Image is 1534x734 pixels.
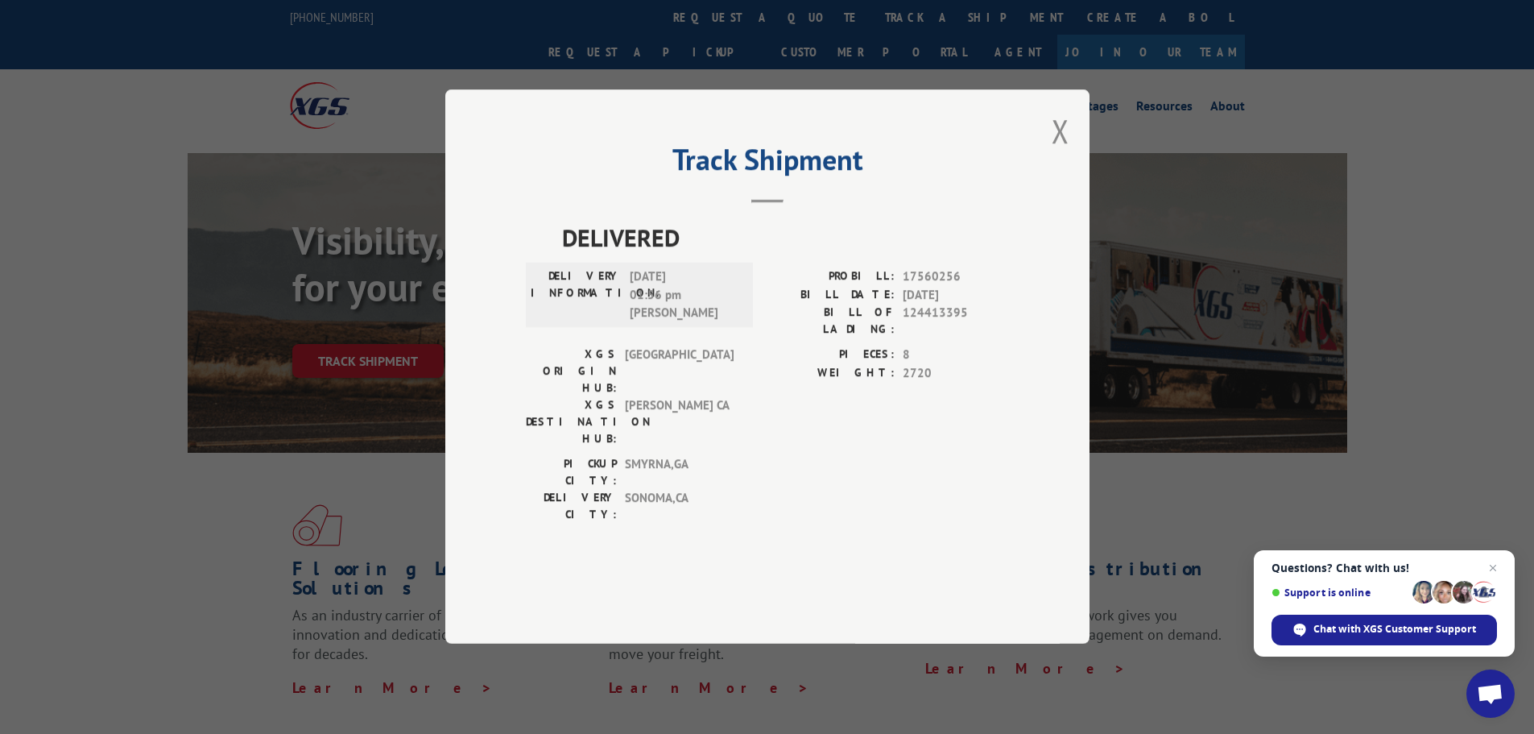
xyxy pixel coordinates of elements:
[1466,670,1515,718] div: Open chat
[903,364,1009,383] span: 2720
[903,346,1009,365] span: 8
[1483,558,1503,578] span: Close chat
[625,346,734,397] span: [GEOGRAPHIC_DATA]
[630,268,738,323] span: [DATE] 01:56 pm [PERSON_NAME]
[625,456,734,490] span: SMYRNA , GA
[1313,622,1476,637] span: Chat with XGS Customer Support
[625,490,734,524] span: SONOMA , CA
[903,286,1009,305] span: [DATE]
[1271,562,1497,574] span: Questions? Chat with us!
[767,346,895,365] label: PIECES:
[526,456,617,490] label: PICKUP CITY:
[531,268,622,323] label: DELIVERY INFORMATION:
[1271,587,1407,599] span: Support is online
[526,397,617,448] label: XGS DESTINATION HUB:
[526,148,1009,179] h2: Track Shipment
[903,268,1009,287] span: 17560256
[767,268,895,287] label: PROBILL:
[767,305,895,338] label: BILL OF LADING:
[1052,110,1069,152] button: Close modal
[767,286,895,305] label: BILL DATE:
[767,364,895,383] label: WEIGHT:
[526,490,617,524] label: DELIVERY CITY:
[526,346,617,397] label: XGS ORIGIN HUB:
[625,397,734,448] span: [PERSON_NAME] CA
[562,220,1009,256] span: DELIVERED
[1271,615,1497,645] div: Chat with XGS Customer Support
[903,305,1009,338] span: 124413395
